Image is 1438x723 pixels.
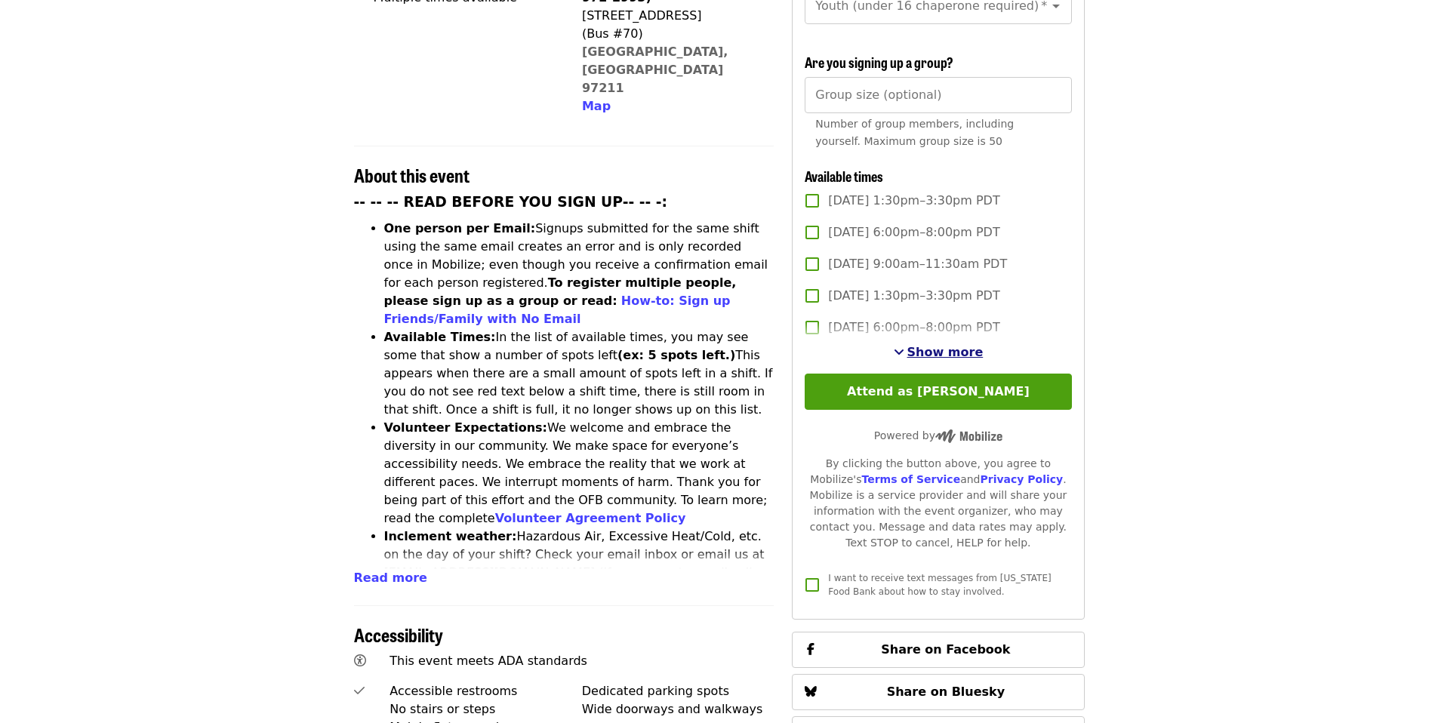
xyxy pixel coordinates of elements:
[384,528,774,618] li: Hazardous Air, Excessive Heat/Cold, etc. on the day of your shift? Check your email inbox or emai...
[384,419,774,528] li: We welcome and embrace the diversity in our community. We make space for everyone’s accessibility...
[582,25,762,43] div: (Bus #70)
[805,374,1071,410] button: Attend as [PERSON_NAME]
[861,473,960,485] a: Terms of Service
[828,573,1051,597] span: I want to receive text messages from [US_STATE] Food Bank about how to stay involved.
[907,345,984,359] span: Show more
[881,642,1010,657] span: Share on Facebook
[582,682,774,700] div: Dedicated parking spots
[354,569,427,587] button: Read more
[815,118,1014,147] span: Number of group members, including yourself. Maximum group size is 50
[354,571,427,585] span: Read more
[792,674,1084,710] button: Share on Bluesky
[384,294,731,326] a: How-to: Sign up Friends/Family with No Email
[828,287,999,305] span: [DATE] 1:30pm–3:30pm PDT
[582,7,762,25] div: [STREET_ADDRESS]
[805,77,1071,113] input: [object Object]
[805,456,1071,551] div: By clicking the button above, you agree to Mobilize's and . Mobilize is a service provider and wi...
[354,194,668,210] strong: -- -- -- READ BEFORE YOU SIGN UP-- -- -:
[384,330,496,344] strong: Available Times:
[384,328,774,419] li: In the list of available times, you may see some that show a number of spots left This appears wh...
[828,318,999,337] span: [DATE] 6:00pm–8:00pm PDT
[384,275,737,308] strong: To register multiple people, please sign up as a group or read:
[805,166,883,186] span: Available times
[582,97,611,115] button: Map
[384,221,536,235] strong: One person per Email:
[582,45,728,95] a: [GEOGRAPHIC_DATA], [GEOGRAPHIC_DATA] 97211
[828,255,1007,273] span: [DATE] 9:00am–11:30am PDT
[384,529,517,543] strong: Inclement weather:
[354,684,365,698] i: check icon
[354,654,366,668] i: universal-access icon
[582,99,611,113] span: Map
[390,700,582,718] div: No stairs or steps
[874,429,1002,441] span: Powered by
[894,343,984,361] button: See more timeslots
[390,682,582,700] div: Accessible restrooms
[980,473,1063,485] a: Privacy Policy
[354,162,470,188] span: About this event
[582,700,774,718] div: Wide doorways and walkways
[792,632,1084,668] button: Share on Facebook
[384,220,774,328] li: Signups submitted for the same shift using the same email creates an error and is only recorded o...
[495,511,686,525] a: Volunteer Agreement Policy
[354,621,443,648] span: Accessibility
[887,685,1005,699] span: Share on Bluesky
[935,429,1002,443] img: Powered by Mobilize
[617,348,735,362] strong: (ex: 5 spots left.)
[805,52,953,72] span: Are you signing up a group?
[828,192,999,210] span: [DATE] 1:30pm–3:30pm PDT
[390,654,587,668] span: This event meets ADA standards
[384,420,548,435] strong: Volunteer Expectations:
[828,223,999,242] span: [DATE] 6:00pm–8:00pm PDT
